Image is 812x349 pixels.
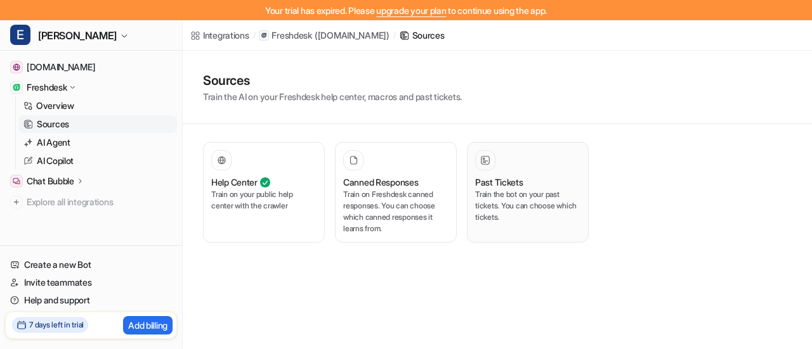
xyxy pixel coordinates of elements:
span: [DOMAIN_NAME] [27,61,95,73]
div: Sources [412,29,445,42]
span: Explore all integrations [27,192,172,212]
p: Train the AI on your Freshdesk help center, macros and past tickets. [203,90,462,103]
span: / [393,30,396,41]
img: Freshdesk [13,84,20,91]
a: AI Copilot [18,152,177,170]
button: Past TicketsTrain the bot on your past tickets. You can choose which tickets. [467,142,589,243]
img: Chat Bubble [13,177,20,185]
button: Add billing [123,316,173,334]
p: Train on Freshdesk canned responses. You can choose which canned responses it learns from. [343,189,449,234]
a: Invite teammates [5,274,177,291]
span: / [253,30,256,41]
a: Integrations [190,29,249,42]
p: Freshdesk [27,81,67,94]
p: Train the bot on your past tickets. You can choose which tickets. [475,189,580,223]
a: AI Agent [18,134,177,151]
h3: Past Tickets [475,175,523,189]
a: Sources [400,29,445,42]
p: AI Copilot [37,155,74,167]
a: identity.document360.io[DOMAIN_NAME] [5,58,177,76]
button: Canned ResponsesTrain on Freshdesk canned responses. You can choose which canned responses it lea... [335,142,457,243]
div: Integrations [203,29,249,42]
p: ( [DOMAIN_NAME] ) [315,29,390,42]
p: Add billing [128,319,167,332]
h3: Help Center [211,175,258,189]
img: identity.document360.io [13,63,20,71]
button: Help CenterTrain on your public help center with the crawler [203,142,325,243]
a: Help and support [5,291,177,309]
h3: Canned Responses [343,175,419,189]
span: [PERSON_NAME] [38,27,117,44]
a: Freshdesk([DOMAIN_NAME]) [259,29,389,42]
p: Sources [37,118,69,130]
p: Train on your public help center with the crawler [211,189,317,212]
a: upgrade your plan [376,5,446,16]
span: E [10,25,30,45]
p: Freshdesk [272,29,311,42]
p: Overview [36,99,74,112]
a: Create a new Bot [5,256,177,274]
a: Explore all integrations [5,193,177,211]
a: Sources [18,115,177,133]
p: Chat Bubble [27,175,74,187]
p: AI Agent [37,136,70,149]
img: explore all integrations [10,196,23,208]
a: Overview [18,97,177,115]
h1: Sources [203,71,462,90]
h2: 7 days left in trial [29,319,84,331]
